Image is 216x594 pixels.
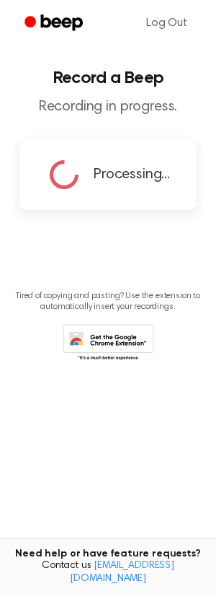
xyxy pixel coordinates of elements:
[14,9,96,38] a: Beep
[70,561,174,584] a: [EMAIL_ADDRESS][DOMAIN_NAME]
[12,291,204,313] p: Tired of copying and pasting? Use the extension to automatically insert your recordings.
[132,6,202,40] a: Log Out
[12,98,204,116] p: Recording in progress.
[94,164,170,185] span: Processing...
[12,69,204,87] h1: Record a Beep
[9,560,207,585] span: Contact us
